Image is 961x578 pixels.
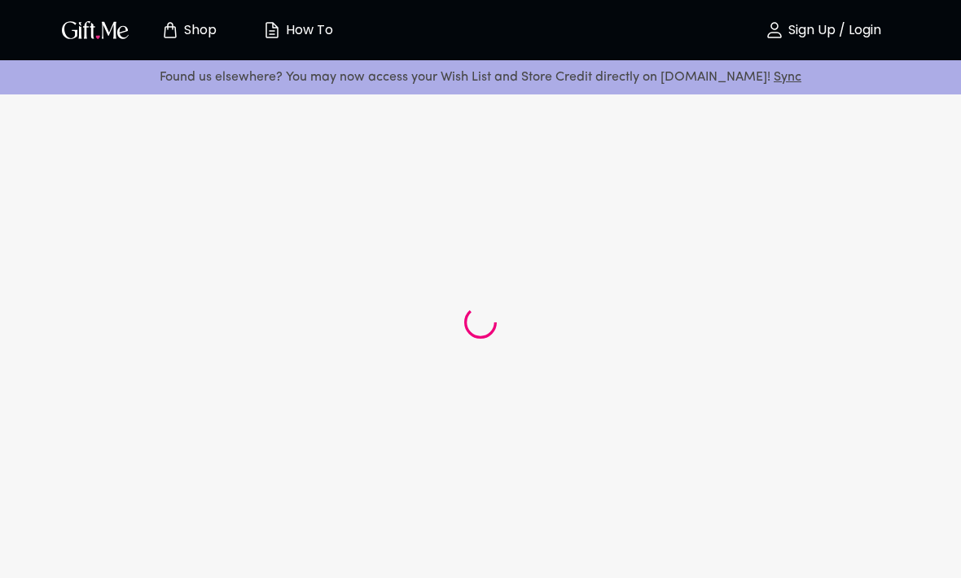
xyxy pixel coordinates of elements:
[784,24,881,37] p: Sign Up / Login
[282,24,333,37] p: How To
[13,67,948,88] p: Found us elsewhere? You may now access your Wish List and Store Credit directly on [DOMAIN_NAME]!
[59,18,132,42] img: GiftMe Logo
[741,4,904,56] button: Sign Up / Login
[57,20,134,40] button: GiftMe Logo
[143,4,233,56] button: Store page
[774,71,801,84] a: Sync
[252,4,342,56] button: How To
[262,20,282,40] img: how-to.svg
[180,24,217,37] p: Shop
